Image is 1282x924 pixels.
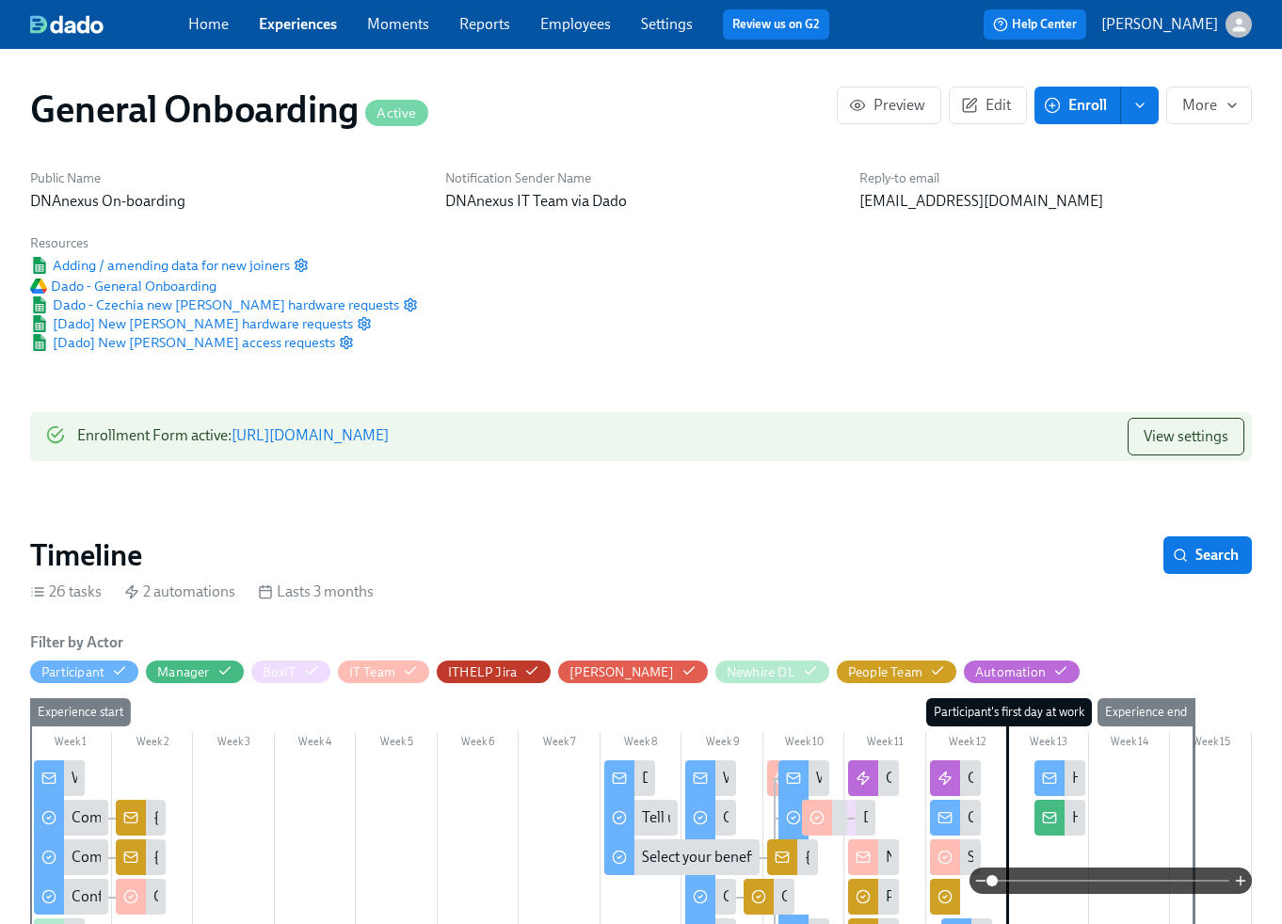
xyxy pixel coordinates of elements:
[1034,760,1085,796] div: How's it going, {{ participant.firstName }}?
[30,279,47,294] img: Google Drive
[30,169,423,187] h6: Public Name
[438,732,520,757] div: Week 6
[41,663,104,681] div: Hide Participant
[723,9,829,40] button: Review us on G2
[949,87,1027,124] button: Edit
[1166,87,1252,124] button: More
[72,886,414,907] div: Confirm your name for your DNAnexus email address
[715,661,829,683] button: Newhire DL
[1089,732,1171,757] div: Week 14
[642,847,766,868] div: Select your benefits
[263,663,296,681] div: Hide BoxIT
[30,295,399,314] a: Google SheetDado - Czechia new [PERSON_NAME] hardware requests
[445,191,838,212] p: DNAnexus IT Team via Dado
[853,96,925,115] span: Preview
[1007,732,1089,757] div: Week 13
[30,15,188,34] a: dado
[964,661,1080,683] button: Automation
[116,879,167,915] div: Confirm new [PERSON_NAME] {{ participant.fullName }}'s DNAnexus email address
[30,536,142,574] h2: Timeline
[642,768,961,789] div: DNAnexus Hardware, Benefits and Medical Check
[604,760,655,796] div: DNAnexus Hardware, Benefits and Medical Check
[993,15,1077,34] span: Help Center
[251,661,330,683] button: BoxIT
[30,277,216,295] span: Dado - General Onboarding
[723,886,1066,907] div: Confirm your name for your DNAnexus email address
[1182,96,1236,115] span: More
[116,800,167,836] div: {{ participant.fullName }}'s background check docs uploaded
[34,800,108,836] div: Complete your background check
[968,768,1152,789] div: Calendar invites - work email
[30,315,49,332] img: Google Sheet
[744,879,794,915] div: Confirm new [PERSON_NAME] {{ participant.fullName }}'s DNAnexus email address
[685,760,736,796] div: Welcome to DNAnexus from the People Team!
[848,663,922,681] div: Hide People Team
[349,663,395,681] div: Hide IT Team
[72,768,224,789] div: Welcome to DNAnexus!
[30,632,123,653] h6: Filter by Actor
[604,839,760,875] div: Select your benefits
[1034,800,1085,836] div: How's {{ participant.firstName }}'s onboarding going?
[356,732,438,757] div: Week 5
[816,768,1045,789] div: Welcome from DNAnexus's IT team
[685,879,736,915] div: Confirm your name for your DNAnexus email address
[1128,418,1244,455] button: View settings
[30,314,353,333] span: [Dado] New [PERSON_NAME] hardware requests
[926,732,1008,757] div: Week 12
[365,106,427,120] span: Active
[193,732,275,757] div: Week 3
[984,9,1086,40] button: Help Center
[601,732,682,757] div: Week 8
[844,732,926,757] div: Week 11
[1144,427,1228,446] span: View settings
[30,698,131,726] div: Experience start
[72,847,406,868] div: Complete the New [PERSON_NAME] Questionnaire
[968,807,1072,828] div: One week to go!
[146,661,243,683] button: Manager
[930,760,981,796] div: Calendar invites - work email
[232,426,389,444] a: [URL][DOMAIN_NAME]
[30,334,49,351] img: Google Sheet
[886,847,1110,868] div: No hardware preferences provided
[763,732,845,757] div: Week 10
[732,15,820,34] a: Review us on G2
[153,847,632,868] div: {{ participant.fullName }}'s new [PERSON_NAME] questionnaire uploaded
[1034,87,1121,124] button: Enroll
[859,169,1252,187] h6: Reply-to email
[30,296,49,313] img: Google Sheet
[34,879,108,915] div: Confirm your name for your DNAnexus email address
[459,15,510,33] a: Reports
[1170,732,1252,757] div: Week 15
[30,732,112,757] div: Week 1
[723,768,1020,789] div: Welcome to DNAnexus from the People Team!
[642,807,930,828] div: Tell us your hardware and phone preferences
[767,839,818,875] div: {{ participant.fullName }}'s benefit preferences submitted
[338,661,429,683] button: IT Team
[825,800,876,836] div: DNAnexus hardware request: new [PERSON_NAME] {{ participant.fullName }}, start date {{ participan...
[778,760,829,796] div: Welcome from DNAnexus's IT team
[926,698,1092,726] div: Participant's first day at work
[848,760,899,796] div: Calendar invites - personal email
[72,807,287,828] div: Complete your background check
[1101,14,1218,35] p: [PERSON_NAME]
[965,96,1011,115] span: Edit
[886,768,1094,789] div: Calendar invites - personal email
[604,800,679,836] div: Tell us your hardware and phone preferences
[124,581,235,602] div: 2 automations
[1177,546,1239,565] span: Search
[30,257,49,274] img: Google Sheet
[723,807,1057,828] div: Complete the New [PERSON_NAME] Questionnaire
[886,886,1258,907] div: Provide the onboarding docs for {{ participant.fullName }}
[116,839,167,875] div: {{ participant.fullName }}'s new [PERSON_NAME] questionnaire uploaded
[805,847,1173,868] div: {{ participant.fullName }}'s benefit preferences submitted
[641,15,693,33] a: Settings
[30,295,399,314] span: Dado - Czechia new [PERSON_NAME] hardware requests
[930,839,981,875] div: Set Google Mail Signature
[448,663,517,681] div: Hide ITHELP Jira
[30,333,335,352] span: [Dado] New [PERSON_NAME] access requests
[848,839,899,875] div: No hardware preferences provided
[681,732,763,757] div: Week 9
[1101,11,1252,38] button: [PERSON_NAME]
[975,663,1046,681] div: Hide Automation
